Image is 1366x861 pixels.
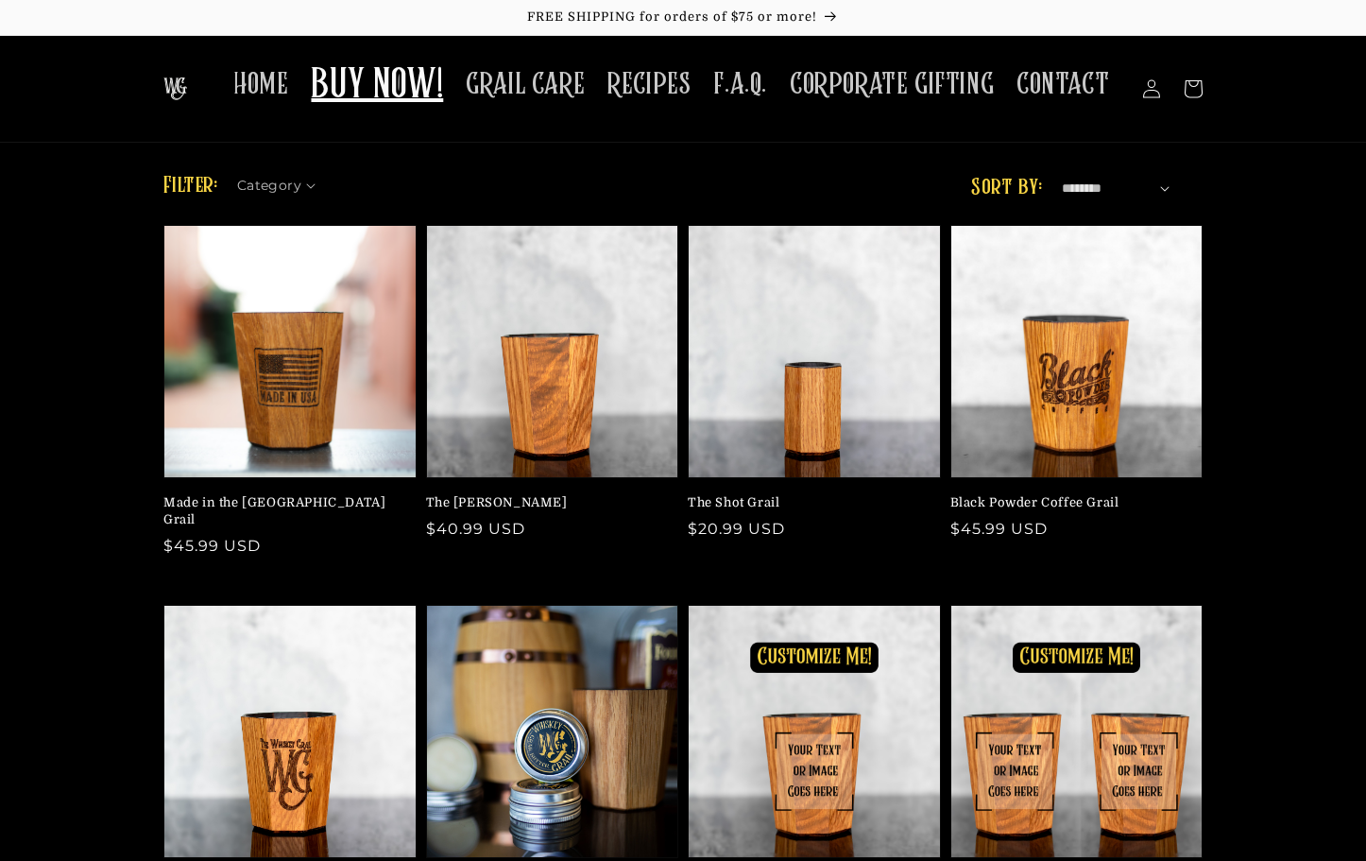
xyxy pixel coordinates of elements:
[466,66,585,103] span: GRAIL CARE
[688,494,930,511] a: The Shot Grail
[233,66,288,103] span: HOME
[163,494,405,528] a: Made in the [GEOGRAPHIC_DATA] Grail
[1016,66,1109,103] span: CONTACT
[19,9,1347,26] p: FREE SHIPPING for orders of $75 or more!
[596,55,702,114] a: RECIPES
[702,55,778,114] a: F.A.Q.
[1005,55,1120,114] a: CONTACT
[311,60,443,112] span: BUY NOW!
[790,66,994,103] span: CORPORATE GIFTING
[237,171,328,191] summary: Category
[299,49,454,124] a: BUY NOW!
[426,494,668,511] a: The [PERSON_NAME]
[237,176,301,196] span: Category
[778,55,1005,114] a: CORPORATE GIFTING
[971,177,1042,199] label: Sort by:
[607,66,691,103] span: RECIPES
[950,494,1192,511] a: Black Powder Coffee Grail
[163,169,218,203] h2: Filter:
[454,55,596,114] a: GRAIL CARE
[222,55,299,114] a: HOME
[163,77,187,100] img: The Whiskey Grail
[713,66,767,103] span: F.A.Q.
